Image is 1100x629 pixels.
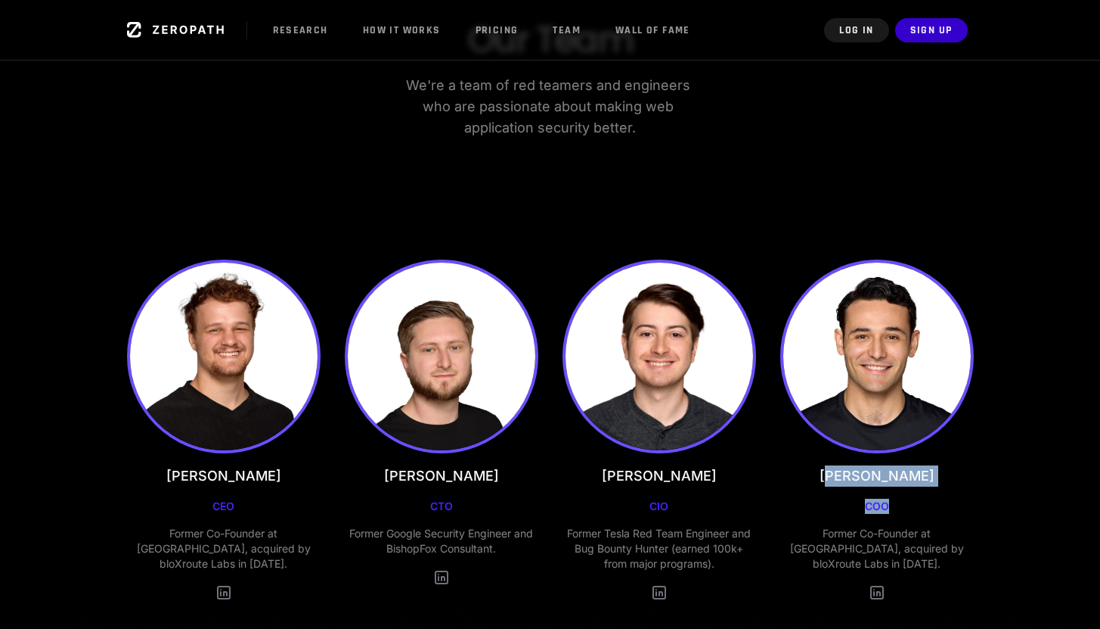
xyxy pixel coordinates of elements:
[258,18,343,42] a: Research
[212,499,234,514] p: CEO
[865,499,889,514] p: COO
[348,18,456,42] a: How it Works
[820,466,934,487] h3: [PERSON_NAME]
[780,526,974,571] p: Former Co-Founder at [GEOGRAPHIC_DATA], acquired by bloXroute Labs in [DATE].
[127,526,321,571] p: Former Co-Founder at [GEOGRAPHIC_DATA], acquired by bloXroute Labs in [DATE].
[780,260,974,453] img: Etienne Lunetta
[430,499,453,514] p: CTO
[649,499,668,514] p: CIO
[345,260,538,453] img: Raphael Karger
[127,17,974,63] h2: Our Team
[824,18,888,42] button: Log In
[384,466,499,487] h3: [PERSON_NAME]
[562,260,756,453] img: Nathan Hrncirik
[538,18,596,42] a: Team
[562,526,756,571] p: Former Tesla Red Team Engineer and Bug Bounty Hunter (earned 100k+ from major programs).
[166,466,281,487] h3: [PERSON_NAME]
[460,18,534,42] a: Pricing
[895,18,968,42] button: Sign Up
[345,526,538,556] p: Former Google Security Engineer and BishopFox Consultant.
[602,466,717,487] h3: [PERSON_NAME]
[127,75,974,139] p: We're a team of red teamers and engineers who are passionate about making web application securit...
[127,260,321,453] img: Dean Valentine
[600,18,705,42] a: Wall of Fame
